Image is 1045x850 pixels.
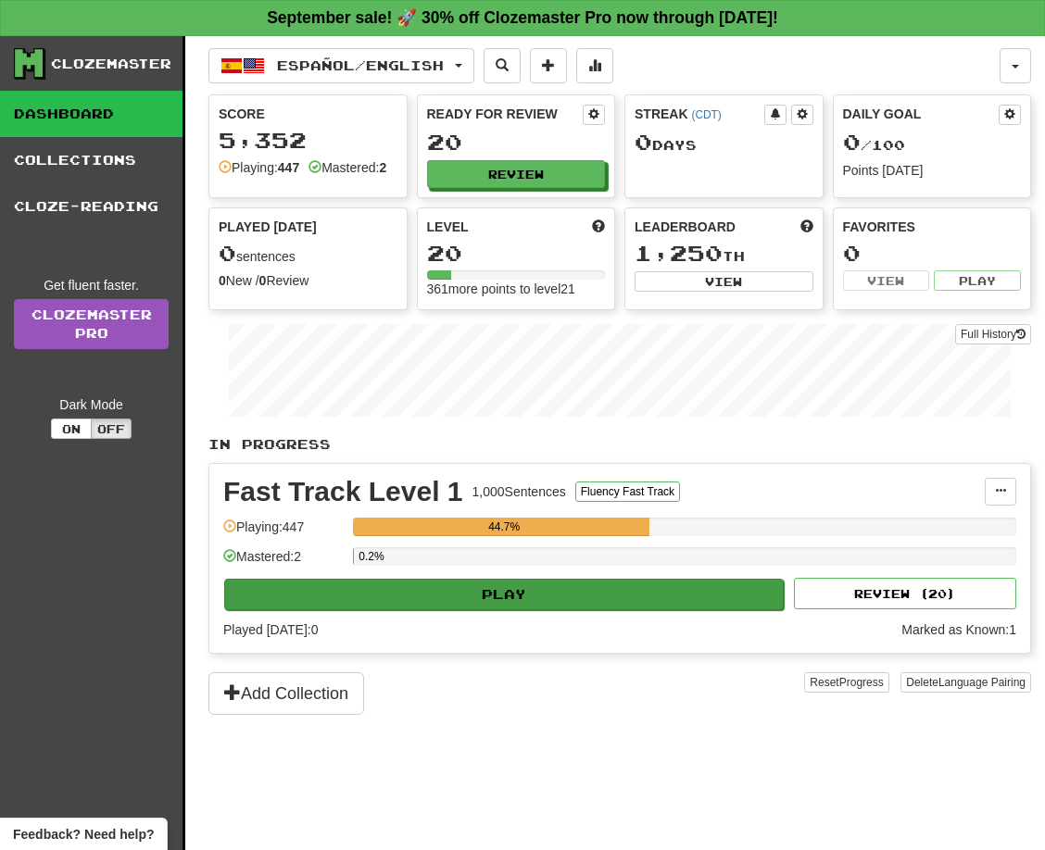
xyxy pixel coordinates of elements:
[13,825,154,844] span: Open feedback widget
[427,280,606,298] div: 361 more points to level 21
[267,8,778,27] strong: September sale! 🚀 30% off Clozemaster Pro now through [DATE]!
[804,672,888,693] button: ResetProgress
[277,57,444,73] span: Español / English
[427,242,606,265] div: 20
[800,218,813,236] span: This week in points, UTC
[259,273,267,288] strong: 0
[575,481,680,502] button: Fluency Fast Track
[14,276,169,294] div: Get fluent faster.
[379,160,386,175] strong: 2
[51,55,171,73] div: Clozemaster
[635,129,652,155] span: 0
[427,160,606,188] button: Review
[635,105,764,123] div: Streak
[576,48,613,83] button: More stats
[219,242,397,266] div: sentences
[901,620,1016,639] div: Marked as Known: 1
[843,105,1000,125] div: Daily Goal
[208,48,474,83] button: Español/English
[635,131,813,155] div: Day s
[843,161,1022,180] div: Points [DATE]
[635,240,723,266] span: 1,250
[223,518,344,548] div: Playing: 447
[691,108,721,121] a: (CDT)
[635,271,813,292] button: View
[530,48,567,83] button: Add sentence to collection
[219,273,226,288] strong: 0
[219,240,236,266] span: 0
[223,478,463,506] div: Fast Track Level 1
[51,419,92,439] button: On
[427,218,469,236] span: Level
[427,105,584,123] div: Ready for Review
[208,672,364,715] button: Add Collection
[843,242,1022,265] div: 0
[843,137,905,153] span: / 100
[91,419,132,439] button: Off
[223,622,318,637] span: Played [DATE]: 0
[219,105,397,123] div: Score
[219,271,397,290] div: New / Review
[635,218,736,236] span: Leaderboard
[900,672,1031,693] button: DeleteLanguage Pairing
[839,676,884,689] span: Progress
[208,435,1031,454] p: In Progress
[843,270,930,291] button: View
[219,218,317,236] span: Played [DATE]
[635,242,813,266] div: th
[938,676,1026,689] span: Language Pairing
[14,395,169,414] div: Dark Mode
[472,482,566,501] div: 1,000 Sentences
[223,547,344,578] div: Mastered: 2
[843,218,1022,236] div: Favorites
[955,324,1031,344] button: Full History
[224,579,784,610] button: Play
[843,129,861,155] span: 0
[308,158,386,177] div: Mastered:
[484,48,521,83] button: Search sentences
[359,518,649,536] div: 44.7%
[219,158,299,177] div: Playing:
[934,270,1021,291] button: Play
[14,299,169,349] a: ClozemasterPro
[219,129,397,152] div: 5,352
[592,218,605,236] span: Score more points to level up
[794,578,1016,609] button: Review (20)
[278,160,299,175] strong: 447
[427,131,606,154] div: 20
